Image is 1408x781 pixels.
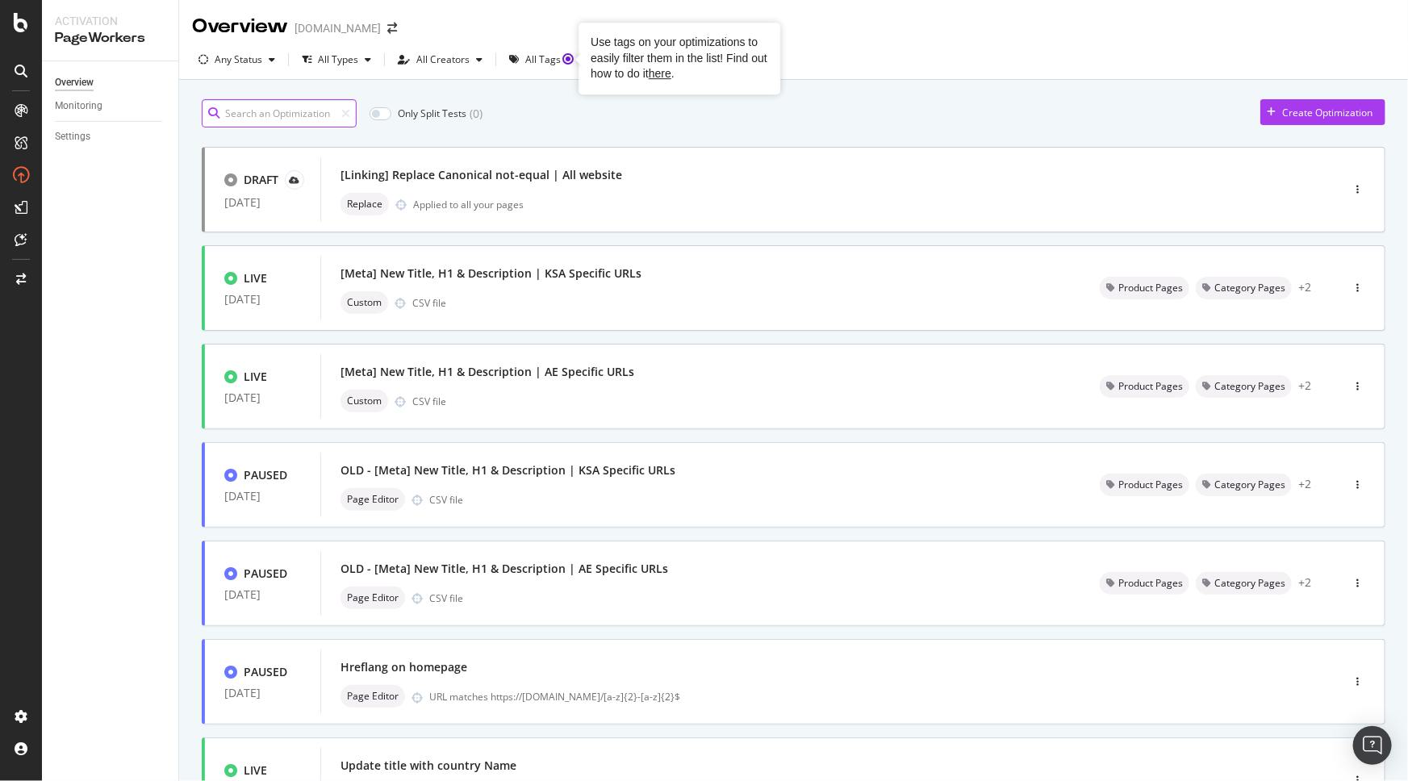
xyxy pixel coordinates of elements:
div: Tooltip anchor [561,52,575,66]
div: OLD - [Meta] New Title, H1 & Description | AE Specific URLs [341,561,668,577]
div: Any Status [215,55,262,65]
div: Update title with country Name [341,758,516,774]
span: Category Pages [1214,480,1285,490]
span: Page Editor [347,593,399,603]
div: PAUSED [244,566,287,582]
span: Page Editor [347,691,399,701]
div: CSV file [412,296,446,310]
div: neutral label [341,193,389,215]
div: Hreflang on homepage [341,659,467,675]
span: Category Pages [1214,283,1285,293]
a: here [649,67,671,80]
div: [Meta] New Title, H1 & Description | AE Specific URLs [341,364,634,380]
div: neutral label [341,488,405,511]
div: Settings [55,128,90,145]
div: neutral label [1196,572,1292,595]
div: neutral label [1100,572,1189,595]
a: Overview [55,74,167,91]
div: [DOMAIN_NAME] [295,20,381,36]
div: CSV file [412,395,446,408]
div: neutral label [341,685,405,708]
button: Create Optimization [1260,99,1385,125]
div: [DATE] [224,293,301,306]
div: All Types [318,55,358,65]
div: neutral label [341,291,388,314]
div: neutral label [1100,474,1189,496]
div: [Linking] Replace Canonical not-equal | All website [341,167,622,183]
span: Category Pages [1214,382,1285,391]
div: LIVE [244,762,267,779]
span: Custom [347,298,382,307]
div: Overview [55,74,94,91]
div: [DATE] [224,490,301,503]
div: OLD - [Meta] New Title, H1 & Description | KSA Specific URLs [341,462,675,478]
div: neutral label [1100,277,1189,299]
div: [DATE] [224,687,301,700]
span: Custom [347,396,382,406]
div: DRAFT [244,172,278,188]
div: neutral label [1196,277,1292,299]
div: LIVE [244,270,267,286]
button: All Types [295,47,378,73]
div: Activation [55,13,165,29]
div: + 2 [1298,279,1311,295]
span: Replace [347,199,382,209]
div: Only Split Tests [398,106,466,120]
div: arrow-right-arrow-left [387,23,397,34]
div: + 2 [1298,378,1311,394]
div: Use tags on your optimizations to easily filter them in the list! Find out how to do it . [591,35,768,82]
div: PAUSED [244,664,287,680]
div: PageWorkers [55,29,165,48]
div: [DATE] [224,196,301,209]
a: Monitoring [55,98,167,115]
div: neutral label [1196,375,1292,398]
div: CSV file [429,493,463,507]
button: Any Status [192,47,282,73]
span: Product Pages [1118,283,1183,293]
div: Open Intercom Messenger [1353,726,1392,765]
div: All Creators [416,55,470,65]
div: Applied to all your pages [413,198,524,211]
div: + 2 [1298,574,1311,591]
input: Search an Optimization [202,99,357,127]
span: Product Pages [1118,382,1183,391]
div: LIVE [244,369,267,385]
button: All TagsTooltip anchor [503,47,595,73]
div: URL matches https://[DOMAIN_NAME]/[a-z]{2}-[a-z]{2}$ [429,690,1272,704]
div: PAUSED [244,467,287,483]
div: Create Optimization [1282,106,1372,119]
span: Page Editor [347,495,399,504]
div: Overview [192,13,288,40]
a: Settings [55,128,167,145]
span: Product Pages [1118,480,1183,490]
button: All Creators [391,47,489,73]
div: CSV file [429,591,463,605]
span: Category Pages [1214,578,1285,588]
div: Monitoring [55,98,102,115]
div: neutral label [341,587,405,609]
div: ( 0 ) [470,106,483,122]
div: neutral label [341,390,388,412]
div: [DATE] [224,391,301,404]
div: + 2 [1298,476,1311,492]
div: [Meta] New Title, H1 & Description | KSA Specific URLs [341,265,641,282]
div: neutral label [1100,375,1189,398]
div: neutral label [1196,474,1292,496]
div: [DATE] [224,588,301,601]
span: Product Pages [1118,578,1183,588]
div: All Tags [525,55,575,65]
